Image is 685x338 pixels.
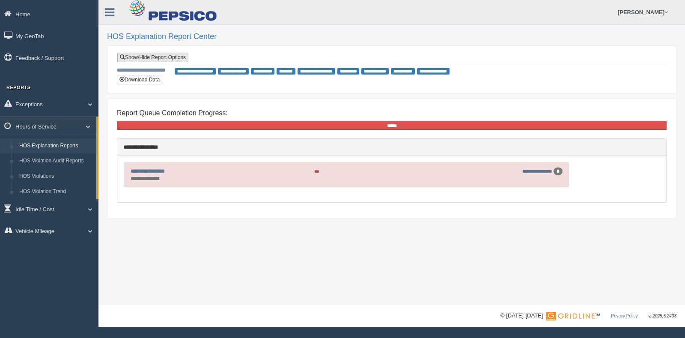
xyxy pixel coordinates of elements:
[500,311,676,320] div: © [DATE]-[DATE] - ™
[649,314,676,318] span: v. 2025.5.2403
[15,138,96,154] a: HOS Explanation Reports
[117,75,162,84] button: Download Data
[117,109,667,117] h4: Report Queue Completion Progress:
[117,53,188,62] a: Show/Hide Report Options
[611,314,637,318] a: Privacy Policy
[546,312,595,320] img: Gridline
[107,33,676,41] h2: HOS Explanation Report Center
[15,169,96,184] a: HOS Violations
[15,153,96,169] a: HOS Violation Audit Reports
[15,184,96,200] a: HOS Violation Trend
